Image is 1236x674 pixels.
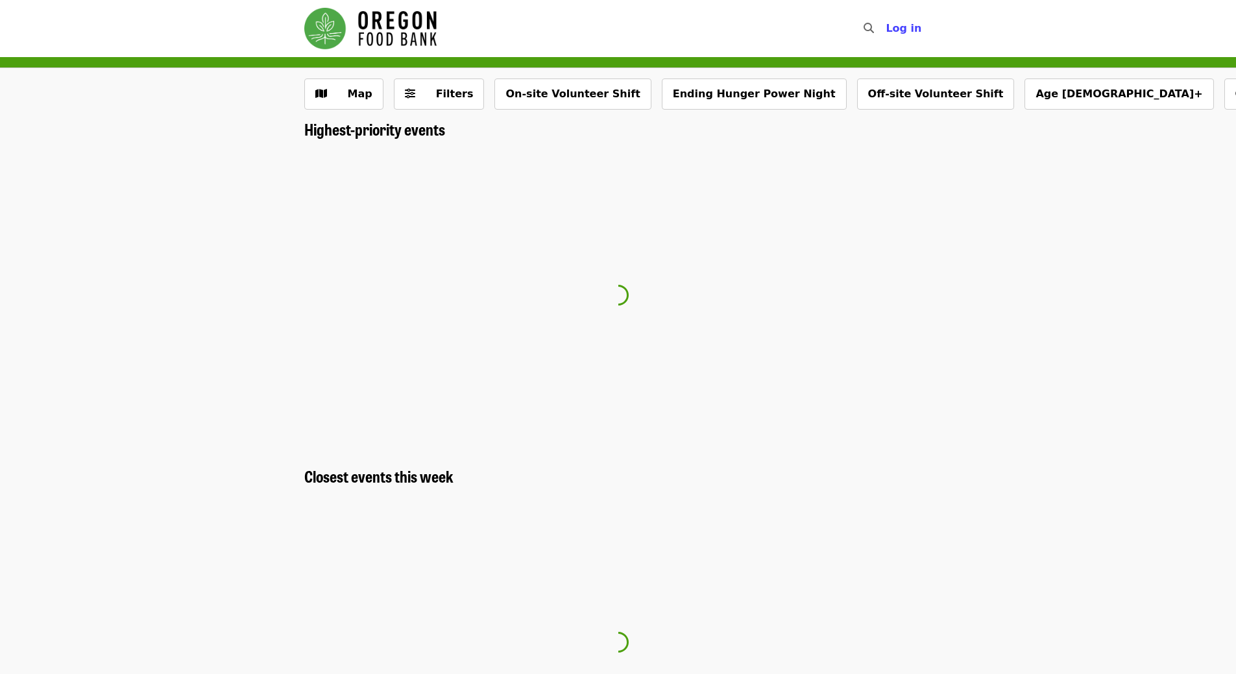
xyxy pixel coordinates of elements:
[494,78,651,110] button: On-site Volunteer Shift
[882,13,892,44] input: Search
[864,22,874,34] i: search icon
[294,467,943,486] div: Closest events this week
[405,88,415,100] i: sliders-h icon
[857,78,1015,110] button: Off-site Volunteer Shift
[348,88,372,100] span: Map
[304,464,454,487] span: Closest events this week
[304,78,383,110] button: Show map view
[304,120,445,139] a: Highest-priority events
[436,88,474,100] span: Filters
[662,78,847,110] button: Ending Hunger Power Night
[294,120,943,139] div: Highest-priority events
[886,22,921,34] span: Log in
[304,117,445,140] span: Highest-priority events
[1024,78,1213,110] button: Age [DEMOGRAPHIC_DATA]+
[875,16,932,42] button: Log in
[304,8,437,49] img: Oregon Food Bank - Home
[394,78,485,110] button: Filters (0 selected)
[315,88,327,100] i: map icon
[304,467,454,486] a: Closest events this week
